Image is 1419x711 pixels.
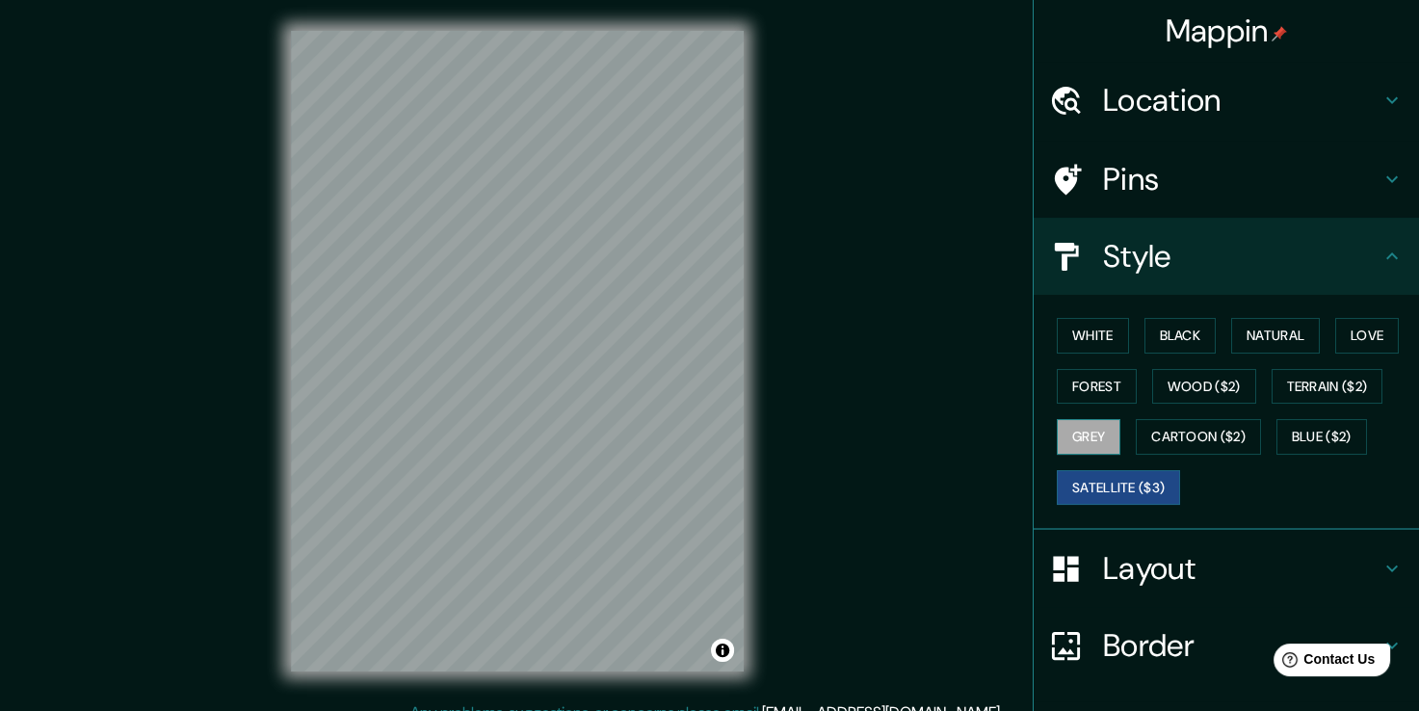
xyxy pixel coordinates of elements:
[291,31,744,671] canvas: Map
[1335,318,1399,354] button: Love
[1034,141,1419,218] div: Pins
[1057,318,1129,354] button: White
[1144,318,1217,354] button: Black
[1231,318,1320,354] button: Natural
[1166,12,1288,50] h4: Mappin
[1034,218,1419,295] div: Style
[1103,626,1380,665] h4: Border
[1034,607,1419,684] div: Border
[1103,237,1380,276] h4: Style
[1034,530,1419,607] div: Layout
[1103,81,1380,119] h4: Location
[1057,470,1180,506] button: Satellite ($3)
[1103,160,1380,198] h4: Pins
[1272,369,1383,405] button: Terrain ($2)
[1272,26,1287,41] img: pin-icon.png
[711,639,734,662] button: Toggle attribution
[1057,419,1120,455] button: Grey
[1103,549,1380,588] h4: Layout
[1034,62,1419,139] div: Location
[1136,419,1261,455] button: Cartoon ($2)
[1248,636,1398,690] iframe: Help widget launcher
[1152,369,1256,405] button: Wood ($2)
[1276,419,1367,455] button: Blue ($2)
[1057,369,1137,405] button: Forest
